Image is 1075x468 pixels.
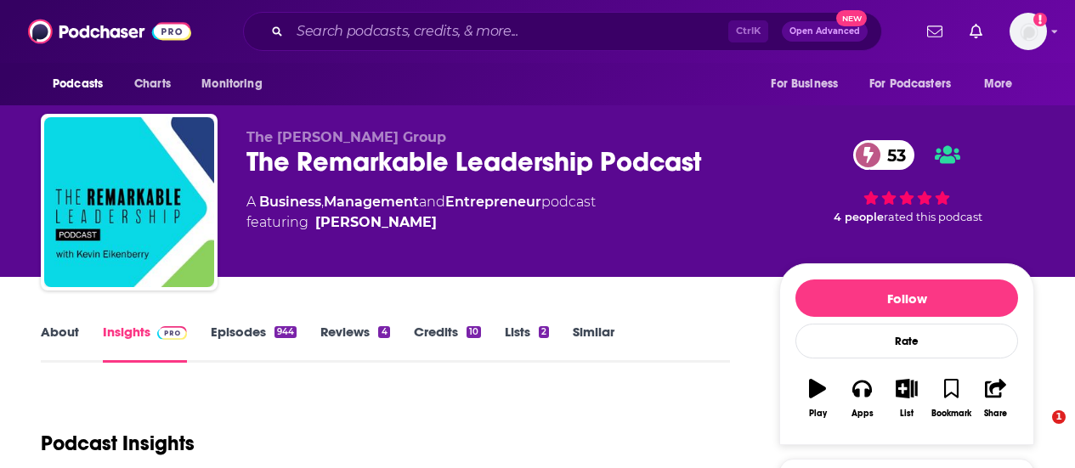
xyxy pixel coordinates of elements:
[157,326,187,340] img: Podchaser Pro
[573,324,614,363] a: Similar
[728,20,768,42] span: Ctrl K
[795,324,1018,358] div: Rate
[885,368,929,429] button: List
[315,212,437,233] a: Kevin Eikenberry
[809,409,827,419] div: Play
[211,324,297,363] a: Episodes944
[201,72,262,96] span: Monitoring
[795,279,1018,317] button: Follow
[789,27,860,36] span: Open Advanced
[931,409,971,419] div: Bookmark
[28,15,191,48] img: Podchaser - Follow, Share and Rate Podcasts
[414,324,481,363] a: Credits10
[41,324,79,363] a: About
[870,140,914,170] span: 53
[900,409,914,419] div: List
[759,68,859,100] button: open menu
[779,129,1034,234] div: 53 4 peoplerated this podcast
[771,72,838,96] span: For Business
[834,211,884,223] span: 4 people
[419,194,445,210] span: and
[290,18,728,45] input: Search podcasts, credits, & more...
[445,194,541,210] a: Entrepreneur
[1017,410,1058,451] iframe: Intercom live chat
[1033,13,1047,26] svg: Add a profile image
[840,368,884,429] button: Apps
[1010,13,1047,50] img: User Profile
[1010,13,1047,50] span: Logged in as LBraverman
[320,324,389,363] a: Reviews4
[920,17,949,46] a: Show notifications dropdown
[972,68,1034,100] button: open menu
[103,324,187,363] a: InsightsPodchaser Pro
[274,326,297,338] div: 944
[44,117,214,287] img: The Remarkable Leadership Podcast
[929,368,973,429] button: Bookmark
[963,17,989,46] a: Show notifications dropdown
[324,194,419,210] a: Management
[246,212,596,233] span: featuring
[852,409,874,419] div: Apps
[984,72,1013,96] span: More
[795,368,840,429] button: Play
[782,21,868,42] button: Open AdvancedNew
[321,194,324,210] span: ,
[884,211,982,223] span: rated this podcast
[836,10,867,26] span: New
[505,324,549,363] a: Lists2
[539,326,549,338] div: 2
[1052,410,1066,424] span: 1
[134,72,171,96] span: Charts
[243,12,882,51] div: Search podcasts, credits, & more...
[984,409,1007,419] div: Share
[974,368,1018,429] button: Share
[53,72,103,96] span: Podcasts
[869,72,951,96] span: For Podcasters
[41,68,125,100] button: open menu
[41,431,195,456] h1: Podcast Insights
[190,68,284,100] button: open menu
[858,68,976,100] button: open menu
[1010,13,1047,50] button: Show profile menu
[246,192,596,233] div: A podcast
[467,326,481,338] div: 10
[123,68,181,100] a: Charts
[246,129,446,145] span: The [PERSON_NAME] Group
[259,194,321,210] a: Business
[378,326,389,338] div: 4
[853,140,914,170] a: 53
